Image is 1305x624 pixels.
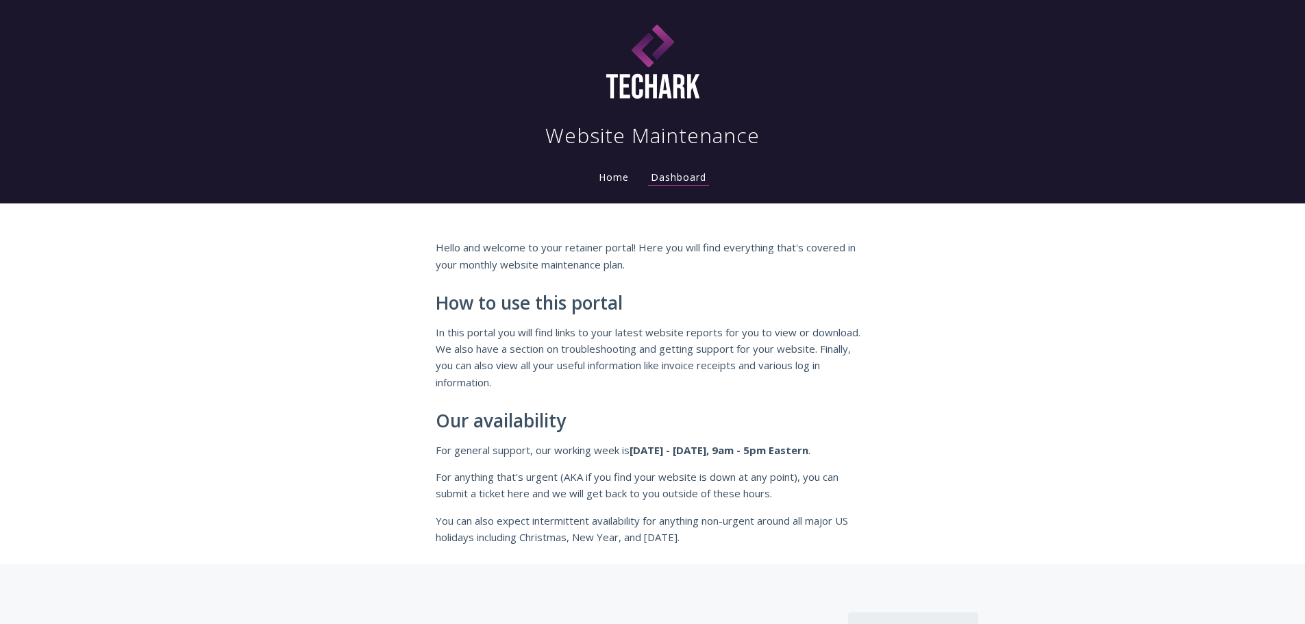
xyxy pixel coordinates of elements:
[436,512,870,546] p: You can also expect intermittent availability for anything non-urgent around all major US holiday...
[648,171,709,186] a: Dashboard
[545,122,760,149] h1: Website Maintenance
[436,293,870,314] h2: How to use this portal
[436,324,870,391] p: In this portal you will find links to your latest website reports for you to view or download. We...
[436,239,870,273] p: Hello and welcome to your retainer portal! Here you will find everything that's covered in your m...
[436,411,870,432] h2: Our availability
[436,442,870,458] p: For general support, our working week is .
[436,469,870,502] p: For anything that's urgent (AKA if you find your website is down at any point), you can submit a ...
[630,443,808,457] strong: [DATE] - [DATE], 9am - 5pm Eastern
[596,171,632,184] a: Home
